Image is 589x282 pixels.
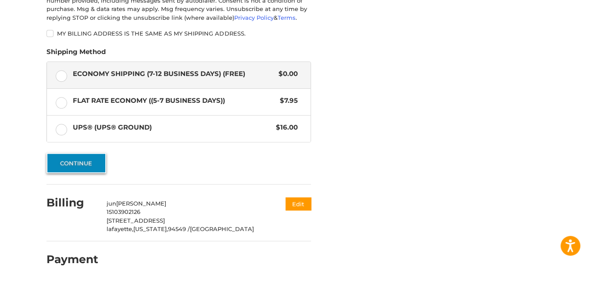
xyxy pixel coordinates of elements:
span: Flat Rate Economy ((5-7 Business Days)) [73,96,276,106]
span: UPS® (UPS® Ground) [73,123,272,133]
legend: Shipping Method [46,47,106,61]
span: [PERSON_NAME] [116,200,166,207]
span: 15103902126 [107,208,140,215]
span: [US_STATE], [133,225,168,232]
span: $7.95 [275,96,298,106]
a: Terms [278,14,296,21]
span: [STREET_ADDRESS] [107,217,165,224]
span: jun [107,200,116,207]
h2: Payment [46,253,98,266]
label: My billing address is the same as my shipping address. [46,30,311,37]
button: Continue [46,153,106,173]
h2: Billing [46,196,98,210]
button: Edit [286,197,311,210]
span: [GEOGRAPHIC_DATA] [190,225,254,232]
span: 94549 / [168,225,190,232]
span: $0.00 [274,69,298,79]
a: Privacy Policy [234,14,274,21]
span: $16.00 [271,123,298,133]
span: Economy Shipping (7-12 Business Days) (Free) [73,69,275,79]
span: lafayette, [107,225,133,232]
